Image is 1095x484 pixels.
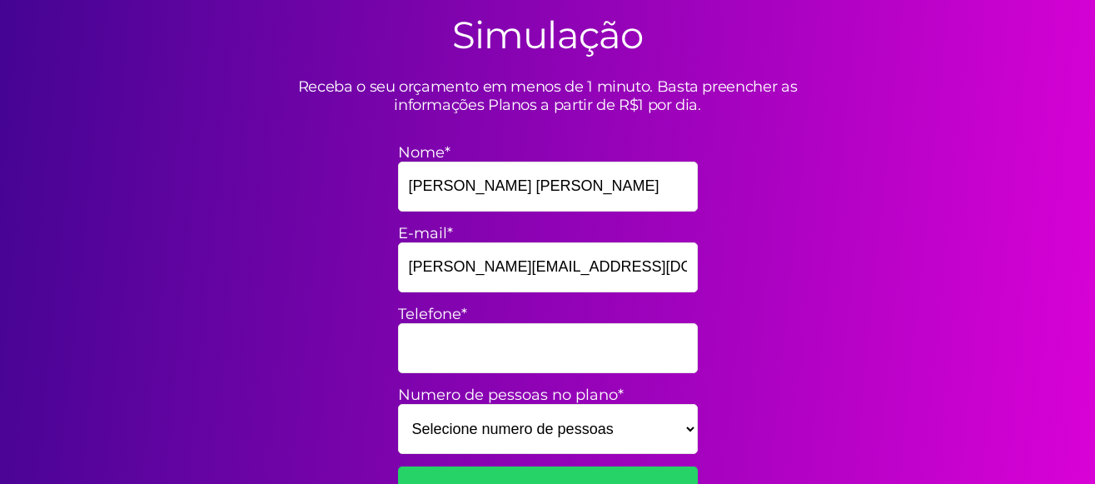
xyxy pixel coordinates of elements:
[452,12,643,57] h2: Simulação
[398,305,698,323] label: Telefone*
[398,386,698,404] label: Numero de pessoas no plano*
[398,143,698,162] label: Nome*
[398,224,698,242] label: E-mail*
[256,77,839,114] p: Receba o seu orçamento em menos de 1 minuto. Basta preencher as informações Planos a partir de R$...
